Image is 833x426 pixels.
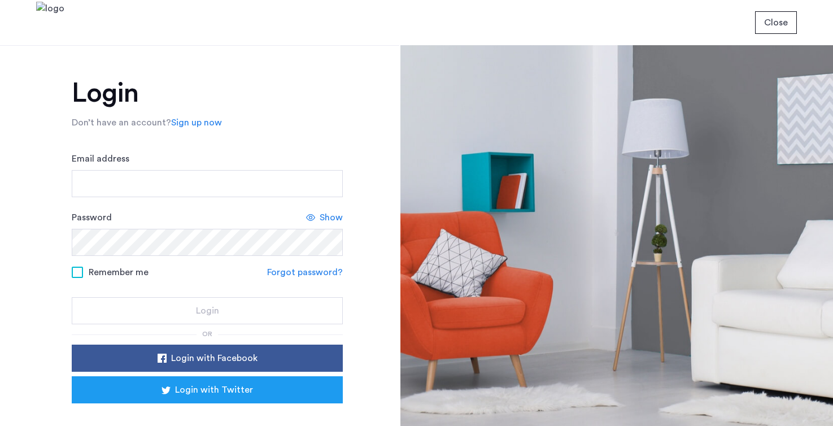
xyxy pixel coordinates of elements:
[202,331,212,337] span: or
[72,211,112,224] label: Password
[72,152,129,166] label: Email address
[175,383,253,397] span: Login with Twitter
[72,118,171,127] span: Don’t have an account?
[755,11,797,34] button: button
[171,351,258,365] span: Login with Facebook
[72,297,343,324] button: button
[72,80,343,107] h1: Login
[36,2,64,44] img: logo
[320,211,343,224] span: Show
[764,16,788,29] span: Close
[72,345,343,372] button: button
[72,376,343,403] button: button
[267,266,343,279] a: Forgot password?
[196,304,219,318] span: Login
[89,266,149,279] span: Remember me
[171,116,222,129] a: Sign up now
